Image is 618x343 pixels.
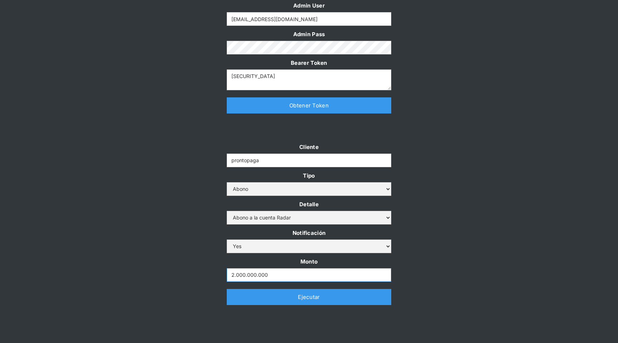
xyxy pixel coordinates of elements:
label: Notificación [227,228,391,238]
a: Ejecutar [227,289,391,305]
label: Tipo [227,171,391,180]
label: Cliente [227,142,391,152]
input: Example Text [227,12,391,26]
label: Admin Pass [227,29,391,39]
label: Bearer Token [227,58,391,68]
input: Monto [227,268,391,282]
input: Example Text [227,154,391,167]
form: Form [227,1,391,90]
label: Detalle [227,199,391,209]
label: Admin User [227,1,391,10]
label: Monto [227,257,391,266]
form: Form [227,142,391,282]
a: Obtener Token [227,97,391,113]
